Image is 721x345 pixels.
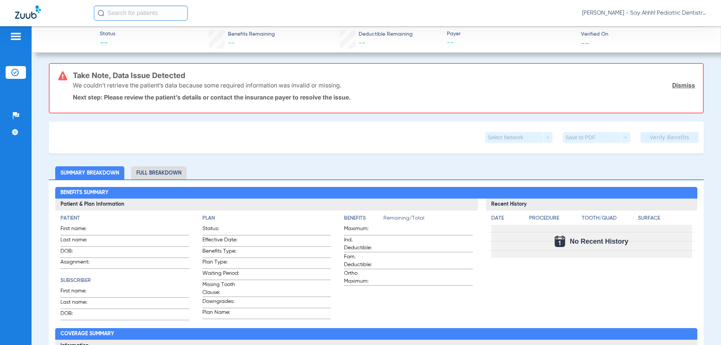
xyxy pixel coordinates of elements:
span: DOB: [60,310,97,320]
span: Assignment: [60,258,97,268]
app-breakdown-title: Surface [638,214,692,225]
input: Search for patients [94,6,188,21]
li: Summary Breakdown [55,166,124,179]
span: Status: [202,225,239,235]
img: error-icon [58,71,67,80]
span: Ortho Maximum: [344,270,381,285]
span: Last name: [60,236,97,246]
span: Downgrades: [202,298,239,308]
span: Benefits Type: [202,247,239,258]
span: Plan Type: [202,258,239,268]
span: DOB: [60,247,97,258]
h4: Surface [638,214,692,222]
span: Remaining/Total [383,214,472,225]
span: Last name: [60,298,97,309]
h3: Patient & Plan Information [55,199,478,211]
h2: Benefits Summary [55,187,697,199]
span: -- [228,40,235,47]
img: Search Icon [98,10,104,17]
span: Missing Tooth Clause: [202,281,239,297]
span: First name: [60,287,97,297]
app-breakdown-title: Procedure [529,214,579,225]
span: Waiting Period: [202,270,239,280]
span: Deductible Remaining [359,30,413,38]
h4: Tooth/Quad [582,214,635,222]
span: Ind. Deductible: [344,236,381,252]
span: -- [447,38,575,48]
span: Fam. Deductible: [344,253,381,269]
h3: Recent History [486,199,697,211]
h4: Date [491,214,523,222]
img: hamburger-icon [10,32,22,41]
span: Benefits Remaining [228,30,275,38]
span: [PERSON_NAME] - Say Ahhh! Pediatric Dentistry [582,9,706,17]
span: Maximum: [344,225,381,235]
h3: Take Note, Data Issue Detected [73,72,695,79]
span: No Recent History [570,238,628,245]
app-breakdown-title: Tooth/Quad [582,214,635,225]
span: Status [100,30,115,38]
h4: Patient [60,214,189,222]
img: Calendar [555,236,565,247]
h4: Procedure [529,214,579,222]
span: First name: [60,225,97,235]
p: We couldn’t retrieve the patient’s data because some required information was invalid or missing. [73,81,341,89]
p: Next step: Please review the patient’s details or contact the insurance payer to resolve the issue. [73,93,695,101]
span: -- [100,38,115,49]
h4: Benefits [344,214,383,222]
h4: Plan [202,214,331,222]
span: Effective Date: [202,236,239,246]
li: Full Breakdown [131,166,187,179]
span: Payer [447,30,575,38]
h4: Subscriber [60,277,189,285]
span: -- [581,39,589,47]
span: -- [359,40,365,47]
span: Verified On [581,30,709,38]
a: Dismiss [672,81,695,89]
app-breakdown-title: Benefits [344,214,383,225]
app-breakdown-title: Date [491,214,523,225]
h2: Coverage Summary [55,328,697,340]
img: Zuub Logo [15,6,41,19]
span: Plan Name: [202,309,239,319]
